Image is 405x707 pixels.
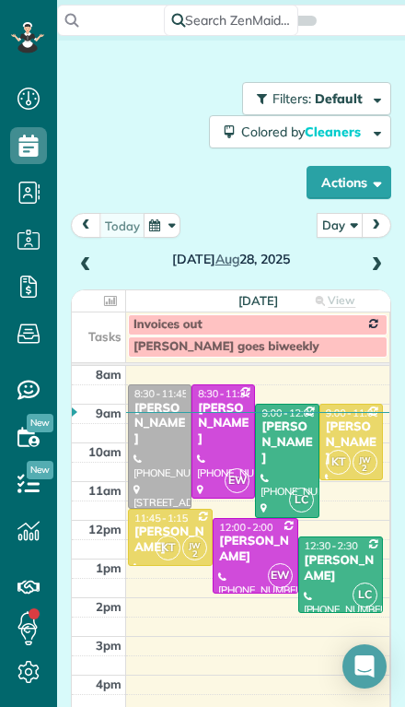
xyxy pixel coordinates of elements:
[133,317,202,332] span: Invoices out
[359,454,371,465] span: JW
[27,414,53,432] span: New
[241,124,367,140] span: Colored by
[326,407,379,419] span: 9:00 - 11:00
[88,483,121,498] span: 11am
[133,524,207,556] div: [PERSON_NAME]
[27,461,53,479] span: New
[272,90,311,107] span: Filters:
[218,534,292,565] div: [PERSON_NAME]
[268,563,293,588] span: EW
[133,401,186,448] div: [PERSON_NAME]
[99,213,145,238] button: today
[238,293,278,308] span: [DATE]
[71,213,101,238] button: prev
[198,387,251,400] span: 8:30 - 11:30
[353,460,376,477] small: 2
[96,560,121,575] span: 1pm
[96,638,121,653] span: 3pm
[321,293,355,325] span: View week
[103,253,359,266] h2: [DATE] 28, 2025
[325,419,377,466] div: [PERSON_NAME]
[307,166,391,199] button: Actions
[261,407,315,419] span: 9:00 - 12:00
[361,213,391,238] button: next
[209,115,391,148] button: Colored byCleaners
[353,583,377,607] span: LC
[219,521,272,534] span: 12:00 - 2:00
[134,512,188,524] span: 11:45 - 1:15
[315,90,364,107] span: Default
[225,468,249,493] span: EW
[134,387,188,400] span: 8:30 - 11:45
[133,339,319,354] span: [PERSON_NAME] goes biweekly
[305,539,358,552] span: 12:30 - 2:30
[189,540,201,550] span: JW
[326,450,351,475] span: KT
[289,488,314,513] span: LC
[317,213,363,238] button: Day
[342,644,387,689] div: Open Intercom Messenger
[304,553,377,584] div: [PERSON_NAME]
[156,536,180,560] span: KT
[96,406,121,420] span: 9am
[242,82,391,115] button: Filters: Default
[233,82,391,115] a: Filters: Default
[96,367,121,382] span: 8am
[305,124,364,140] span: Cleaners
[88,444,121,459] span: 10am
[260,419,313,466] div: [PERSON_NAME]
[183,546,206,563] small: 2
[96,599,121,614] span: 2pm
[96,677,121,691] span: 4pm
[88,522,121,536] span: 12pm
[215,251,240,267] span: Aug
[197,401,249,448] div: [PERSON_NAME]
